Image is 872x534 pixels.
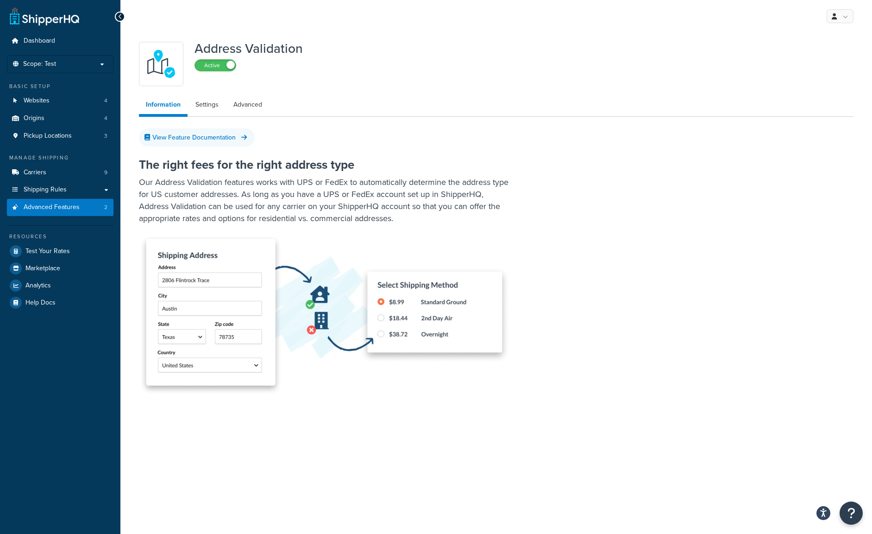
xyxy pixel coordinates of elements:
[7,294,113,311] a: Help Docs
[7,154,113,162] div: Manage Shipping
[7,199,113,216] a: Advanced Features2
[226,95,269,114] a: Advanced
[188,95,226,114] a: Settings
[23,60,56,68] span: Scope: Test
[7,92,113,109] a: Websites4
[24,37,55,45] span: Dashboard
[24,114,44,122] span: Origins
[104,203,107,211] span: 2
[25,248,70,255] span: Test Your Rates
[7,127,113,145] li: Pickup Locations
[25,299,56,307] span: Help Docs
[24,169,46,177] span: Carriers
[24,132,72,140] span: Pickup Locations
[7,233,113,241] div: Resources
[7,32,113,50] a: Dashboard
[25,265,60,273] span: Marketplace
[7,83,113,90] div: Basic Setup
[194,42,303,56] h1: Address Validation
[25,282,51,290] span: Analytics
[7,110,113,127] li: Origins
[104,132,107,140] span: 3
[24,97,50,105] span: Websites
[7,127,113,145] a: Pickup Locations3
[7,110,113,127] a: Origins4
[7,243,113,260] a: Test Your Rates
[24,186,67,194] span: Shipping Rules
[840,502,863,525] button: Open Resource Center
[104,169,107,177] span: 9
[7,199,113,216] li: Advanced Features
[145,48,177,80] img: kIG8fy0lQAAAABJRU5ErkJggg==
[139,158,826,172] h2: The right fees for the right address type
[7,277,113,294] a: Analytics
[139,176,509,224] p: Our Address Validation features works with UPS or FedEx to automatically determine the address ty...
[7,164,113,181] a: Carriers9
[139,128,255,146] a: View Feature Documentation
[104,114,107,122] span: 4
[7,260,113,277] a: Marketplace
[7,92,113,109] li: Websites
[139,95,188,117] a: Information
[7,181,113,198] a: Shipping Rules
[24,203,80,211] span: Advanced Features
[7,164,113,181] li: Carriers
[195,60,236,71] label: Active
[104,97,107,105] span: 4
[139,236,509,394] img: Dynamic Address Lookup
